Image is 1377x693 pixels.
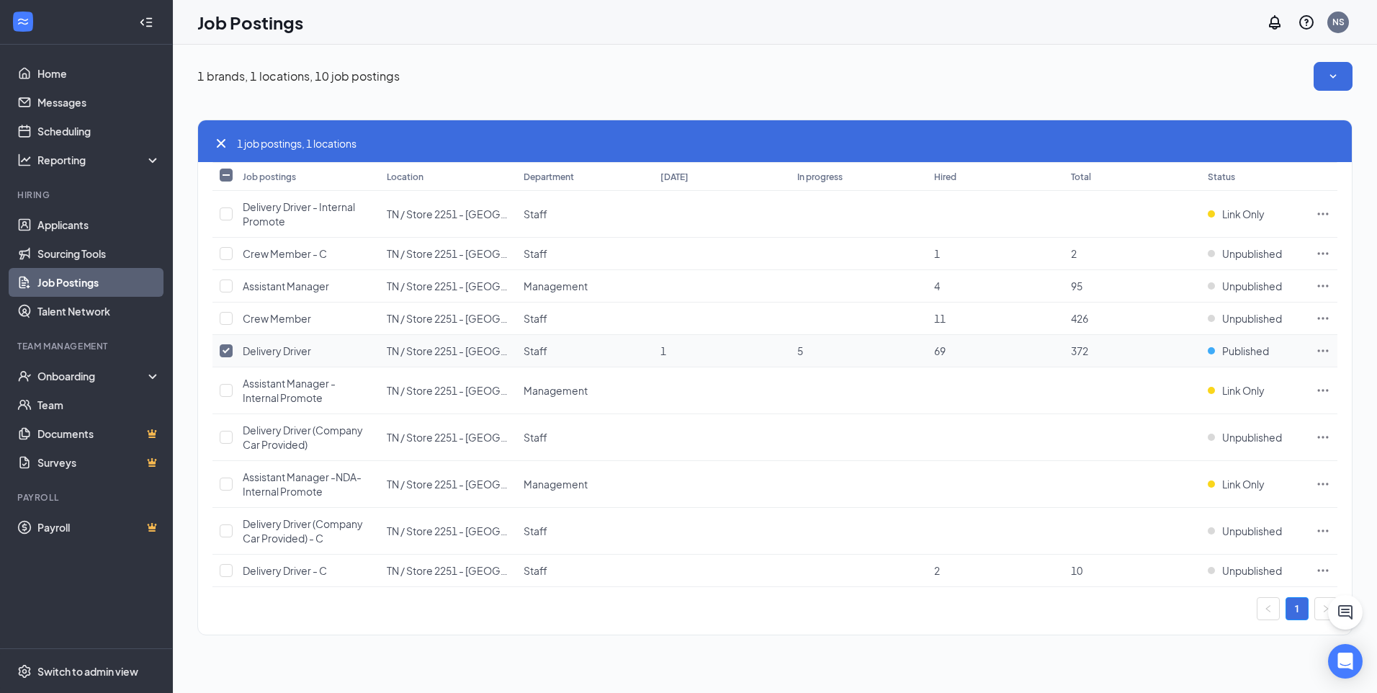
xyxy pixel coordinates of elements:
[380,191,516,238] td: TN / Store 2251 - Dayton
[380,270,516,303] td: TN / Store 2251 - Dayton
[37,513,161,542] a: PayrollCrown
[524,280,588,292] span: Management
[243,377,336,404] span: Assistant Manager - Internal Promote
[387,384,570,397] span: TN / Store 2251 - [GEOGRAPHIC_DATA]
[37,419,161,448] a: DocumentsCrown
[37,88,161,117] a: Messages
[524,171,574,183] div: Department
[516,414,653,461] td: Staff
[197,68,400,84] p: 1 brands, 1 locations, 10 job postings
[243,171,296,183] div: Job postings
[1222,477,1265,491] span: Link Only
[524,344,547,357] span: Staff
[934,344,946,357] span: 69
[1257,597,1280,620] button: left
[524,524,547,537] span: Staff
[524,431,547,444] span: Staff
[1316,563,1330,578] svg: Ellipses
[1286,597,1309,620] li: 1
[1316,477,1330,491] svg: Ellipses
[387,478,570,491] span: TN / Store 2251 - [GEOGRAPHIC_DATA]
[17,664,32,679] svg: Settings
[1222,246,1282,261] span: Unpublished
[516,191,653,238] td: Staff
[197,10,303,35] h1: Job Postings
[380,508,516,555] td: TN / Store 2251 - Dayton
[387,247,570,260] span: TN / Store 2251 - [GEOGRAPHIC_DATA]
[516,303,653,335] td: Staff
[37,59,161,88] a: Home
[387,207,570,220] span: TN / Store 2251 - [GEOGRAPHIC_DATA]
[1316,344,1330,358] svg: Ellipses
[380,367,516,414] td: TN / Store 2251 - Dayton
[1314,597,1337,620] li: Next Page
[243,424,363,451] span: Delivery Driver (Company Car Provided)
[1322,604,1330,613] span: right
[653,162,790,191] th: [DATE]
[37,153,161,167] div: Reporting
[516,555,653,587] td: Staff
[1222,207,1265,221] span: Link Only
[17,491,158,504] div: Payroll
[1328,595,1363,630] button: ChatActive
[934,247,940,260] span: 1
[380,335,516,367] td: TN / Store 2251 - Dayton
[243,200,355,228] span: Delivery Driver - Internal Promote
[212,135,230,152] svg: Cross
[1316,524,1330,538] svg: Ellipses
[1071,344,1088,357] span: 372
[524,564,547,577] span: Staff
[243,470,362,498] span: Assistant Manager -NDA- Internal Promote
[1071,280,1082,292] span: 95
[243,280,329,292] span: Assistant Manager
[1064,162,1201,191] th: Total
[17,153,32,167] svg: Analysis
[516,335,653,367] td: Staff
[17,340,158,352] div: Team Management
[516,461,653,508] td: Management
[1222,563,1282,578] span: Unpublished
[524,478,588,491] span: Management
[37,297,161,326] a: Talent Network
[1286,598,1308,620] a: 1
[524,384,588,397] span: Management
[1314,597,1337,620] button: right
[37,239,161,268] a: Sourcing Tools
[37,117,161,146] a: Scheduling
[1257,597,1280,620] li: Previous Page
[380,414,516,461] td: TN / Store 2251 - Dayton
[1332,16,1345,28] div: NS
[1201,162,1309,191] th: Status
[387,280,570,292] span: TN / Store 2251 - [GEOGRAPHIC_DATA]
[1264,604,1273,613] span: left
[1222,311,1282,326] span: Unpublished
[243,517,363,545] span: Delivery Driver (Company Car Provided) - C
[934,564,940,577] span: 2
[516,238,653,270] td: Staff
[1071,247,1077,260] span: 2
[1328,644,1363,679] div: Open Intercom Messenger
[387,524,570,537] span: TN / Store 2251 - [GEOGRAPHIC_DATA]
[37,268,161,297] a: Job Postings
[516,508,653,555] td: Staff
[387,344,570,357] span: TN / Store 2251 - [GEOGRAPHIC_DATA]
[380,461,516,508] td: TN / Store 2251 - Dayton
[37,369,148,383] div: Onboarding
[380,303,516,335] td: TN / Store 2251 - Dayton
[1222,430,1282,444] span: Unpublished
[524,247,547,260] span: Staff
[1337,604,1354,621] svg: ChatActive
[17,189,158,201] div: Hiring
[1326,69,1340,84] svg: SmallChevronDown
[380,238,516,270] td: TN / Store 2251 - Dayton
[243,344,311,357] span: Delivery Driver
[1316,246,1330,261] svg: Ellipses
[387,564,570,577] span: TN / Store 2251 - [GEOGRAPHIC_DATA]
[934,280,940,292] span: 4
[1222,383,1265,398] span: Link Only
[524,207,547,220] span: Staff
[17,369,32,383] svg: UserCheck
[1222,344,1269,358] span: Published
[387,312,570,325] span: TN / Store 2251 - [GEOGRAPHIC_DATA]
[1316,311,1330,326] svg: Ellipses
